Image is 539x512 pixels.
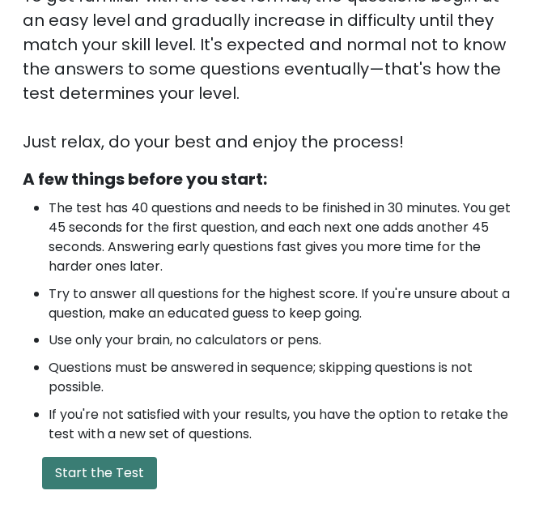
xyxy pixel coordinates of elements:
[49,358,516,397] li: Questions must be answered in sequence; skipping questions is not possible.
[23,167,516,191] div: A few things before you start:
[49,284,516,323] li: Try to answer all questions for the highest score. If you're unsure about a question, make an edu...
[49,198,516,276] li: The test has 40 questions and needs to be finished in 30 minutes. You get 45 seconds for the firs...
[49,405,516,444] li: If you're not satisfied with your results, you have the option to retake the test with a new set ...
[49,331,516,350] li: Use only your brain, no calculators or pens.
[42,457,157,489] button: Start the Test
